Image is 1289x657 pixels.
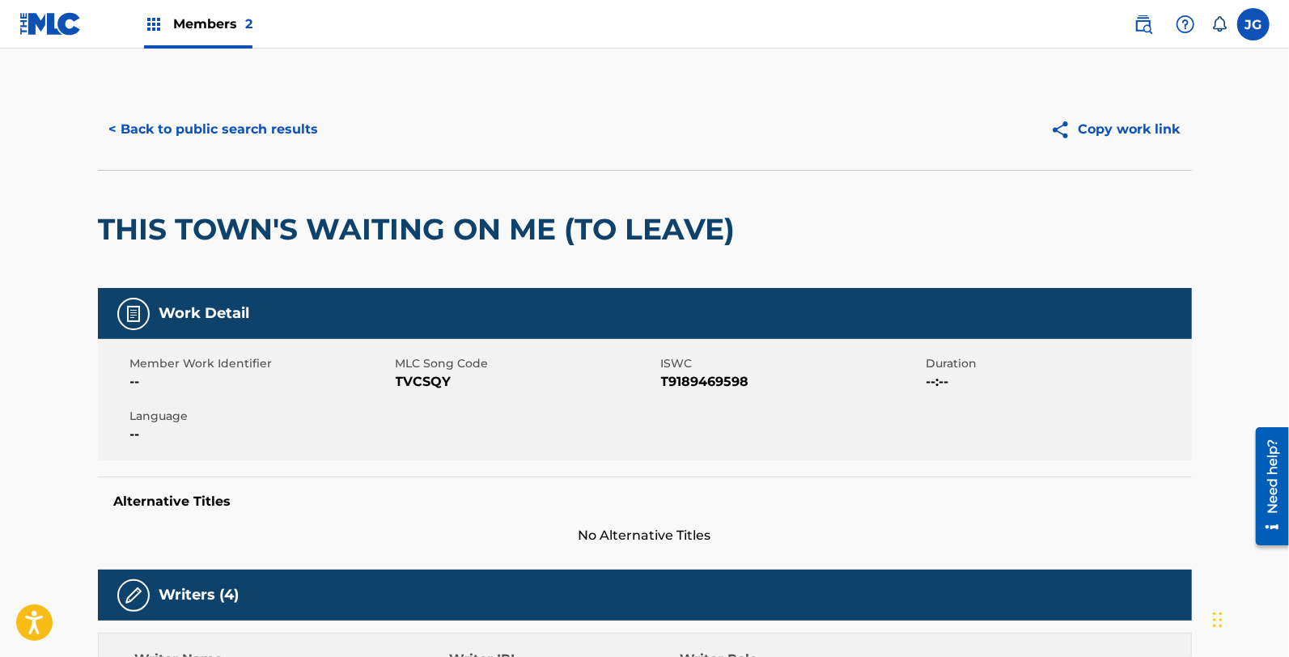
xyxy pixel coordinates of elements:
[1039,109,1192,150] button: Copy work link
[1213,596,1223,644] div: Drag
[19,12,82,36] img: MLC Logo
[124,304,143,324] img: Work Detail
[98,211,744,248] h2: THIS TOWN'S WAITING ON ME (TO LEAVE)
[130,408,392,425] span: Language
[98,526,1192,545] span: No Alternative Titles
[173,15,252,33] span: Members
[159,304,250,323] h5: Work Detail
[661,372,922,392] span: T9189469598
[124,586,143,605] img: Writers
[130,372,392,392] span: --
[144,15,163,34] img: Top Rightsholders
[396,355,657,372] span: MLC Song Code
[159,586,240,604] h5: Writers (4)
[1127,8,1160,40] a: Public Search
[245,16,252,32] span: 2
[98,109,330,150] button: < Back to public search results
[1176,15,1195,34] img: help
[1134,15,1153,34] img: search
[1169,8,1202,40] div: Help
[1211,16,1228,32] div: Notifications
[926,372,1188,392] span: --:--
[114,494,1176,510] h5: Alternative Titles
[926,355,1188,372] span: Duration
[130,425,392,444] span: --
[661,355,922,372] span: ISWC
[130,355,392,372] span: Member Work Identifier
[1050,120,1079,140] img: Copy work link
[396,372,657,392] span: TVCSQY
[1237,8,1270,40] div: User Menu
[1244,421,1289,551] iframe: Resource Center
[1208,579,1289,657] iframe: Chat Widget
